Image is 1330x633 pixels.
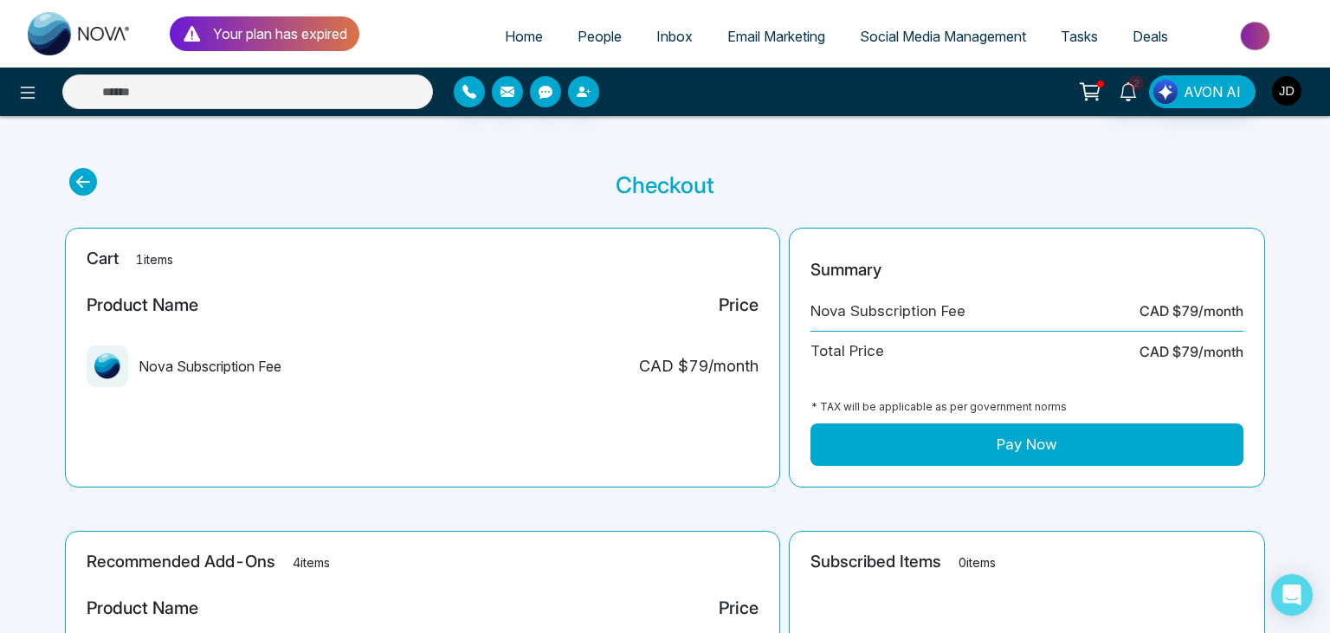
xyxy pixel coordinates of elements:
[1140,300,1243,321] div: CAD $ 79 /month
[1184,81,1241,102] span: AVON AI
[616,168,714,202] p: Checkout
[810,399,1067,415] div: * TAX will be applicable as per government norms
[87,595,198,621] div: Product Name
[810,552,1243,572] h2: Subscribed Items
[1133,28,1168,45] span: Deals
[213,23,347,44] p: Your plan has expired
[1128,75,1144,91] span: 2
[293,555,330,570] span: 4 items
[87,552,759,572] h2: Recommended Add-Ons
[1140,341,1243,362] div: CAD $ 79 /month
[1043,20,1115,53] a: Tasks
[1194,16,1320,55] img: Market-place.gif
[1061,28,1098,45] span: Tasks
[87,292,198,318] div: Product Name
[505,28,543,45] span: Home
[810,340,884,363] div: Total Price
[959,555,996,570] span: 0 items
[1149,75,1256,108] button: AVON AI
[710,20,843,53] a: Email Marketing
[727,28,825,45] span: Email Marketing
[87,346,281,387] div: Nova Subscription Fee
[810,258,881,283] p: Summary
[1271,574,1313,616] div: Open Intercom Messenger
[28,12,132,55] img: Nova CRM Logo
[1115,20,1185,53] a: Deals
[719,292,759,318] div: Price
[639,354,759,378] div: CAD $ 79 /month
[560,20,639,53] a: People
[810,300,965,323] div: Nova Subscription Fee
[656,28,693,45] span: Inbox
[1272,76,1301,106] img: User Avatar
[719,595,759,621] div: Price
[1153,80,1178,104] img: Lead Flow
[843,20,1043,53] a: Social Media Management
[94,353,120,379] img: missing
[578,28,622,45] span: People
[1107,75,1149,106] a: 2
[136,252,173,267] span: 1 items
[487,20,560,53] a: Home
[860,28,1026,45] span: Social Media Management
[87,249,759,269] h2: Cart
[810,423,1243,467] button: Pay Now
[639,20,710,53] a: Inbox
